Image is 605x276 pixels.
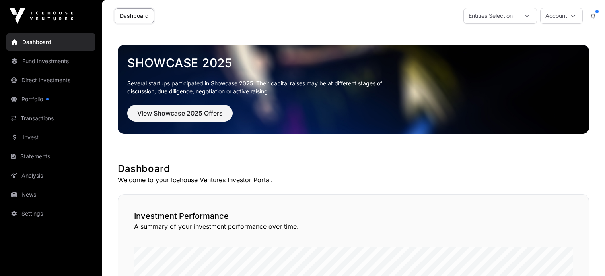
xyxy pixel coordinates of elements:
a: Settings [6,205,95,222]
h1: Dashboard [118,162,589,175]
div: Entities Selection [464,8,517,23]
p: Welcome to your Icehouse Ventures Investor Portal. [118,175,589,185]
img: Showcase 2025 [118,45,589,134]
a: Transactions [6,110,95,127]
a: Direct Investments [6,71,95,89]
a: Dashboard [115,8,154,23]
a: Showcase 2025 [127,56,580,70]
p: A summary of your investment performance over time. [134,222,573,231]
a: Analysis [6,167,95,184]
a: Statements [6,148,95,165]
a: Invest [6,129,95,146]
button: Account [540,8,583,24]
iframe: Chat Widget [565,238,605,276]
p: Several startups participated in Showcase 2025. Their capital raises may be at different stages o... [127,79,395,95]
a: Portfolio [6,91,95,108]
a: View Showcase 2025 Offers [127,113,233,121]
h2: Investment Performance [134,210,573,222]
button: View Showcase 2025 Offers [127,105,233,122]
a: Fund Investments [6,52,95,70]
img: Icehouse Ventures Logo [10,8,73,24]
a: Dashboard [6,33,95,51]
span: View Showcase 2025 Offers [137,108,223,118]
a: News [6,186,95,203]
